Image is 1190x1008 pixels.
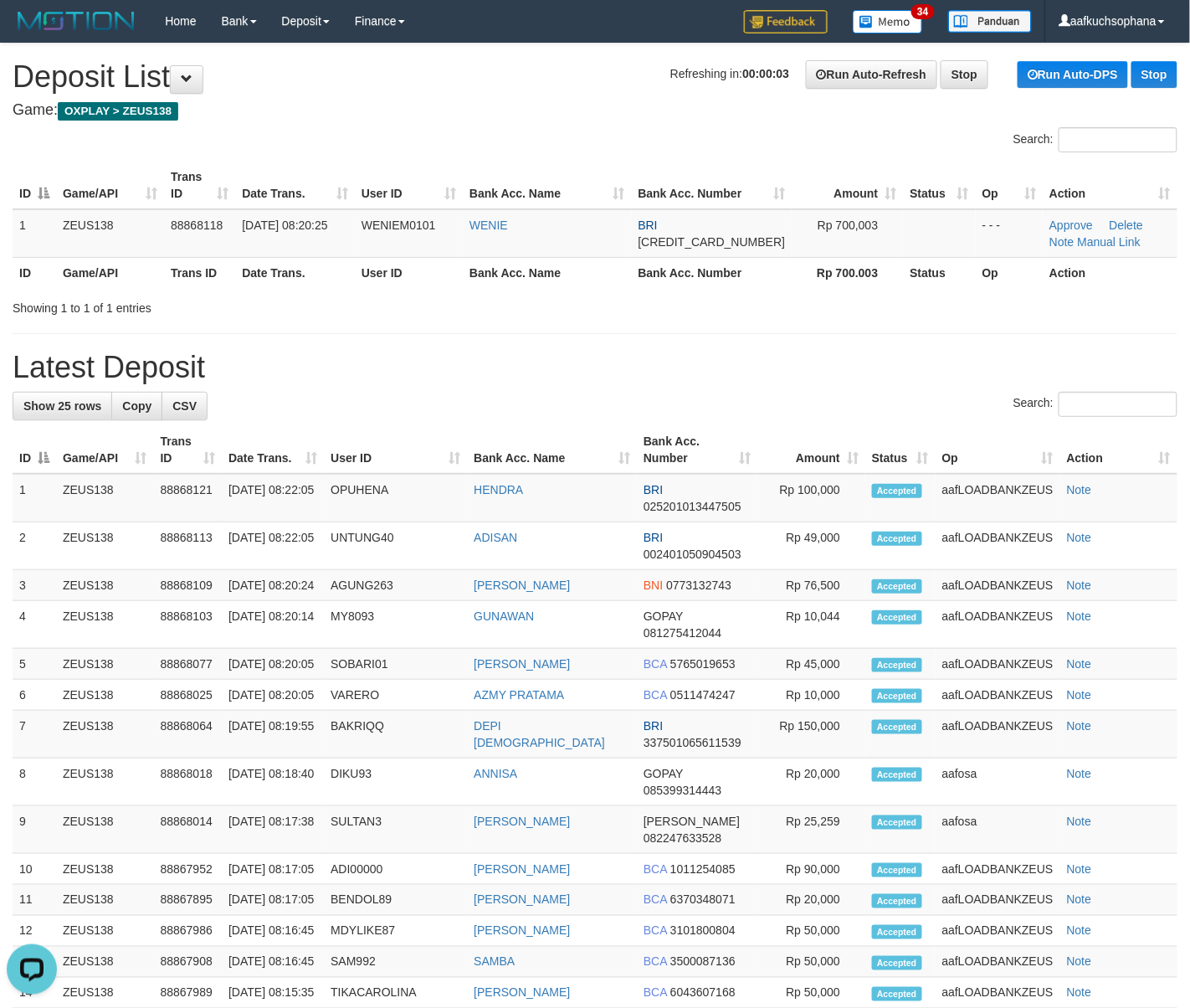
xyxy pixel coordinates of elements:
span: WENIEM0101 [362,219,436,232]
th: Bank Acc. Name [463,257,631,288]
span: BCA [644,657,667,671]
th: User ID: activate to sort column ascending [324,426,467,474]
span: BCA [644,955,667,969]
th: Op: activate to sort column ascending [936,426,1060,474]
a: ADISAN [474,531,517,544]
span: Accepted [872,484,922,498]
th: Status: activate to sort column ascending [865,426,936,474]
span: [DATE] 08:20:25 [242,219,327,232]
th: Date Trans.: activate to sort column ascending [235,162,355,209]
div: Showing 1 to 1 of 1 entries [13,293,484,316]
span: BRI [639,219,658,232]
td: 5 [13,649,56,680]
span: Accepted [872,768,922,782]
span: Copy 3101800804 to clipboard [670,924,736,938]
td: aafLOADBANKZEUS [936,474,1060,522]
th: Bank Acc. Name: activate to sort column ascending [463,162,631,209]
a: ANNISA [474,767,517,780]
td: 88867908 [154,947,223,978]
a: [PERSON_NAME] [474,815,570,828]
td: Rp 20,000 [757,759,865,806]
td: aafosa [936,759,1060,806]
a: Note [1067,893,1092,907]
th: User ID [355,257,463,288]
th: ID [13,257,56,288]
span: [PERSON_NAME] [644,815,740,828]
span: GOPAY [644,609,683,623]
span: Show 25 rows [23,399,101,413]
td: Rp 45,000 [757,649,865,680]
td: aafLOADBANKZEUS [936,916,1060,947]
th: Amount: activate to sort column ascending [757,426,865,474]
span: Accepted [872,815,922,830]
td: UNTUNG40 [324,522,467,570]
td: 88868113 [154,522,223,570]
a: Note [1067,815,1092,828]
td: 88868103 [154,601,223,649]
a: [PERSON_NAME] [474,893,570,907]
img: Feedback.jpg [744,10,828,33]
td: Rp 100,000 [757,474,865,522]
td: 7 [13,711,56,759]
td: 6 [13,680,56,711]
a: Note [1067,531,1092,544]
td: 88867986 [154,916,223,947]
span: BCA [644,893,667,907]
td: [DATE] 08:17:05 [222,854,324,885]
input: Search: [1059,392,1177,417]
a: Note [1067,955,1092,969]
span: Copy 5765019653 to clipboard [670,657,736,671]
span: Copy 085399314443 to clipboard [644,784,721,797]
img: panduan.png [948,10,1032,33]
td: [DATE] 08:20:05 [222,649,324,680]
a: Note [1067,862,1092,876]
span: Accepted [872,532,922,546]
td: ZEUS138 [56,854,154,885]
span: Rp 700,003 [818,219,878,232]
td: SULTAN3 [324,806,467,854]
input: Search: [1059,127,1177,152]
a: Note [1067,719,1092,733]
span: Accepted [872,720,922,734]
span: BCA [644,924,667,938]
td: MY8093 [324,601,467,649]
td: aafLOADBANKZEUS [936,711,1060,759]
th: Bank Acc. Number [632,257,792,288]
td: ADI00000 [324,854,467,885]
td: 88868064 [154,711,223,759]
a: Stop [1131,61,1177,88]
th: ID: activate to sort column descending [13,162,56,209]
span: GOPAY [644,767,683,780]
span: BRI [644,719,663,733]
td: 88868025 [154,680,223,711]
th: Bank Acc. Number: activate to sort column ascending [637,426,757,474]
span: Accepted [872,610,922,625]
strong: 00:00:03 [742,67,789,80]
td: ZEUS138 [56,916,154,947]
td: aafLOADBANKZEUS [936,680,1060,711]
th: Date Trans.: activate to sort column ascending [222,426,324,474]
span: BNI [644,579,663,592]
a: CSV [162,392,208,420]
span: OXPLAY > ZEUS138 [58,102,178,121]
span: Copy 0773132743 to clipboard [666,579,731,592]
td: ZEUS138 [56,649,154,680]
th: Action: activate to sort column ascending [1043,162,1177,209]
td: 88868014 [154,806,223,854]
span: Copy 3500087136 to clipboard [670,955,736,969]
td: 1 [13,209,56,258]
td: 2 [13,522,56,570]
a: Note [1067,609,1092,623]
td: Rp 20,000 [757,885,865,916]
th: Game/API [56,257,164,288]
span: BRI [644,483,663,496]
td: [DATE] 08:20:05 [222,680,324,711]
th: Date Trans. [235,257,355,288]
td: Rp 25,259 [757,806,865,854]
a: Stop [941,60,988,89]
td: [DATE] 08:22:05 [222,522,324,570]
a: Note [1067,657,1092,671]
td: 88868018 [154,759,223,806]
label: Search: [1013,127,1177,152]
span: BCA [644,986,667,1000]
